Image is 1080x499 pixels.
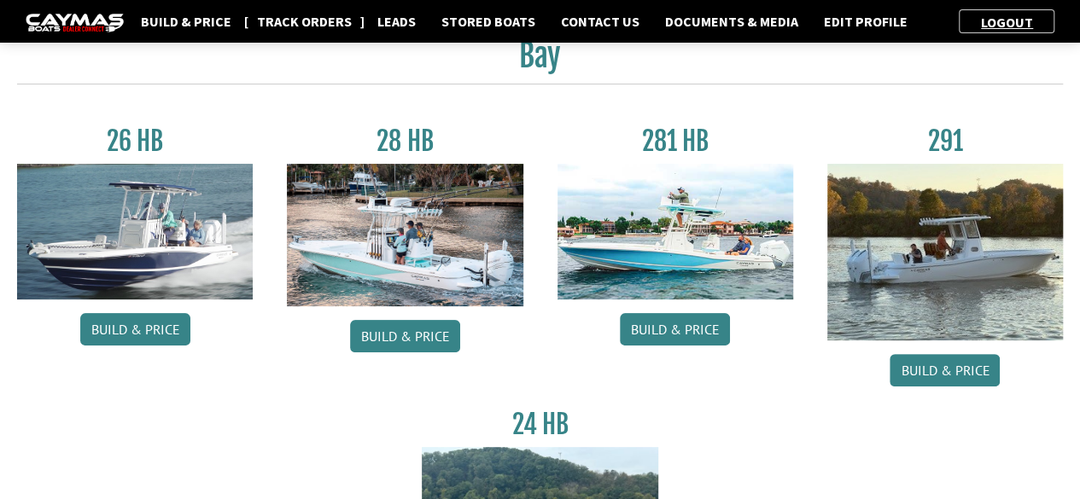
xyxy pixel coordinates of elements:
[369,10,424,32] a: Leads
[287,164,522,306] img: 28_hb_thumbnail_for_caymas_connect.jpg
[287,125,522,157] h3: 28 HB
[620,313,730,345] a: Build & Price
[552,10,648,32] a: Contact Us
[558,164,793,299] img: 28-hb-twin.jpg
[17,37,1063,84] h2: Bay
[80,313,190,345] a: Build & Price
[827,164,1063,340] img: 291_Thumbnail.jpg
[972,14,1042,31] a: Logout
[132,10,240,32] a: Build & Price
[248,10,360,32] a: Track Orders
[17,125,253,157] h3: 26 HB
[657,10,807,32] a: Documents & Media
[422,409,657,440] h3: 24 HB
[558,125,793,157] h3: 281 HB
[827,125,1063,157] h3: 291
[350,320,460,352] a: Build & Price
[17,164,253,299] img: 26_new_photo_resized.jpg
[815,10,916,32] a: Edit Profile
[26,14,124,32] img: caymas-dealer-connect-2ed40d3bc7270c1d8d7ffb4b79bf05adc795679939227970def78ec6f6c03838.gif
[890,354,1000,386] a: Build & Price
[433,10,544,32] a: Stored Boats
